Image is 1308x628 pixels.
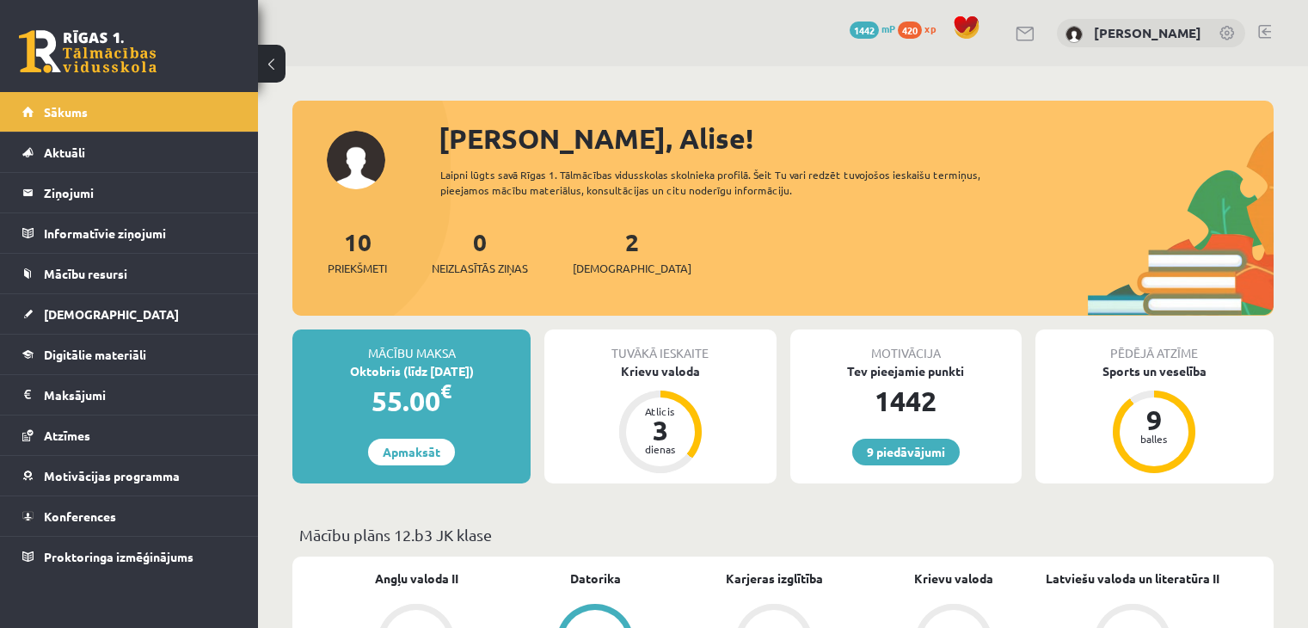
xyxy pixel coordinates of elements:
a: 10Priekšmeti [328,226,387,277]
div: Pēdējā atzīme [1035,329,1274,362]
div: Tuvākā ieskaite [544,329,776,362]
a: 9 piedāvājumi [852,439,960,465]
a: 1442 mP [850,22,895,35]
a: 2[DEMOGRAPHIC_DATA] [573,226,691,277]
div: Krievu valoda [544,362,776,380]
span: 1442 [850,22,879,39]
a: Krievu valoda [914,570,993,588]
span: Neizlasītās ziņas [432,260,528,277]
a: [PERSON_NAME] [1094,24,1201,41]
span: Mācību resursi [44,266,127,281]
span: [DEMOGRAPHIC_DATA] [44,306,179,322]
span: Sākums [44,104,88,120]
span: xp [924,22,936,35]
span: Konferences [44,508,116,524]
a: Latviešu valoda un literatūra II [1046,570,1219,588]
span: [DEMOGRAPHIC_DATA] [573,260,691,277]
div: 3 [635,416,686,444]
span: Proktoringa izmēģinājums [44,549,193,564]
span: 420 [898,22,922,39]
div: dienas [635,444,686,454]
img: Alise Pukalova [1065,26,1083,43]
span: Priekšmeti [328,260,387,277]
span: Digitālie materiāli [44,347,146,362]
a: Datorika [570,570,621,588]
a: Karjeras izglītība [726,570,823,588]
a: Informatīvie ziņojumi [22,213,236,253]
a: Konferences [22,496,236,536]
span: Aktuāli [44,145,85,160]
legend: Ziņojumi [44,173,236,212]
div: 55.00 [292,380,531,422]
a: Motivācijas programma [22,456,236,496]
div: balles [1128,434,1180,444]
a: Rīgas 1. Tālmācības vidusskola [19,30,157,73]
span: mP [881,22,895,35]
a: Aktuāli [22,132,236,172]
div: Laipni lūgts savā Rīgas 1. Tālmācības vidusskolas skolnieka profilā. Šeit Tu vari redzēt tuvojošo... [440,167,1029,198]
a: Digitālie materiāli [22,335,236,374]
a: Maksājumi [22,375,236,415]
span: € [440,379,451,403]
a: 420 xp [898,22,944,35]
a: Apmaksāt [368,439,455,465]
legend: Informatīvie ziņojumi [44,213,236,253]
legend: Maksājumi [44,375,236,415]
div: [PERSON_NAME], Alise! [439,118,1274,159]
a: Atzīmes [22,416,236,455]
a: 0Neizlasītās ziņas [432,226,528,277]
span: Atzīmes [44,428,90,443]
div: Atlicis [635,406,686,416]
span: Motivācijas programma [44,468,180,483]
div: Sports un veselība [1035,362,1274,380]
p: Mācību plāns 12.b3 JK klase [299,523,1267,546]
div: Motivācija [790,329,1022,362]
a: Proktoringa izmēģinājums [22,537,236,576]
div: 1442 [790,380,1022,422]
a: Sākums [22,92,236,132]
div: Tev pieejamie punkti [790,362,1022,380]
div: Mācību maksa [292,329,531,362]
a: Angļu valoda II [375,570,458,588]
a: [DEMOGRAPHIC_DATA] [22,294,236,334]
a: Ziņojumi [22,173,236,212]
a: Mācību resursi [22,254,236,293]
div: Oktobris (līdz [DATE]) [292,362,531,380]
a: Sports un veselība 9 balles [1035,362,1274,476]
a: Krievu valoda Atlicis 3 dienas [544,362,776,476]
div: 9 [1128,406,1180,434]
